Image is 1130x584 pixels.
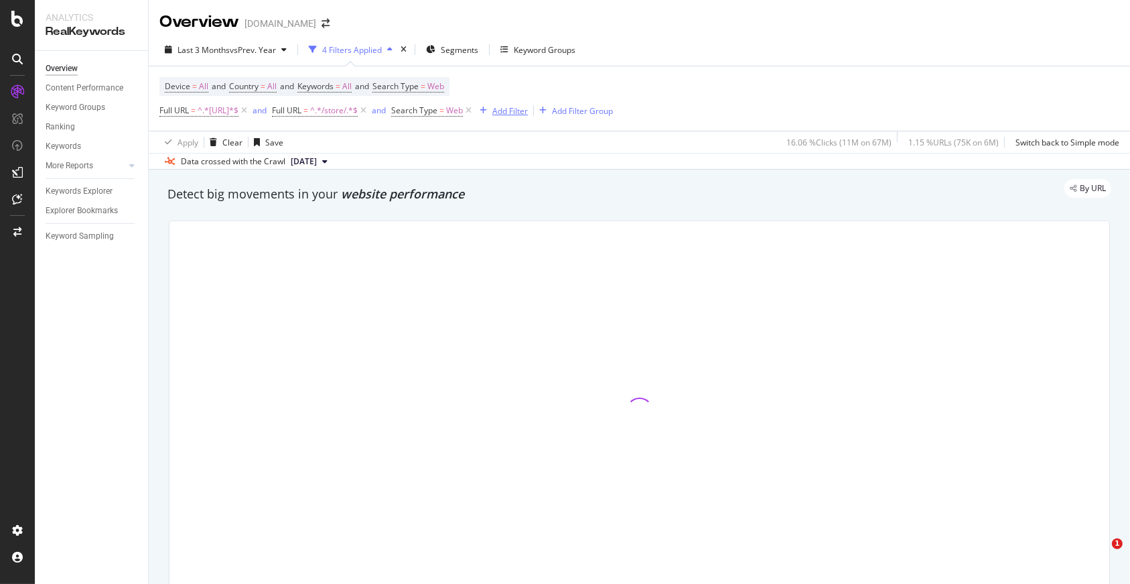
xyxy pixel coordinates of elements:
a: Content Performance [46,81,139,95]
button: Keyword Groups [495,39,581,60]
button: Clear [204,131,242,153]
div: Keyword Groups [514,44,575,56]
div: Overview [159,11,239,34]
div: Add Filter [492,105,528,117]
button: Apply [159,131,198,153]
span: 1 [1112,538,1123,549]
span: Search Type [372,80,419,92]
div: times [398,43,409,56]
div: Add Filter Group [552,105,613,117]
div: and [253,105,267,116]
span: and [212,80,226,92]
span: vs Prev. Year [230,44,276,56]
div: Explorer Bookmarks [46,204,118,218]
span: ^.*/store/.*$ [310,101,358,120]
span: = [261,80,265,92]
span: All [267,77,277,96]
span: = [439,105,444,116]
a: Keyword Groups [46,101,139,115]
span: All [342,77,352,96]
div: 16.06 % Clicks ( 11M on 67M ) [786,137,892,148]
span: = [421,80,425,92]
button: Save [249,131,283,153]
div: Keywords [46,139,81,154]
span: and [355,80,369,92]
a: Ranking [46,120,139,134]
div: Save [265,137,283,148]
button: Last 3 MonthsvsPrev. Year [159,39,292,60]
div: Apply [178,137,198,148]
button: Switch back to Simple mode [1010,131,1119,153]
button: [DATE] [285,154,333,170]
span: Segments [441,44,478,56]
div: 4 Filters Applied [322,44,382,56]
a: Keyword Sampling [46,229,139,243]
span: and [280,80,294,92]
iframe: Intercom live chat [1084,538,1117,571]
div: Content Performance [46,81,123,95]
div: Keyword Groups [46,101,105,115]
span: Device [165,80,190,92]
a: Keywords [46,139,139,154]
a: Keywords Explorer [46,184,139,198]
span: All [199,77,208,96]
button: Add Filter Group [534,103,613,119]
button: and [372,104,386,117]
div: legacy label [1064,179,1111,198]
div: Switch back to Simple mode [1015,137,1119,148]
div: and [372,105,386,116]
span: Country [229,80,259,92]
span: By URL [1080,184,1106,192]
div: Keyword Sampling [46,229,114,243]
span: Last 3 Months [178,44,230,56]
a: Explorer Bookmarks [46,204,139,218]
a: More Reports [46,159,125,173]
div: Clear [222,137,242,148]
div: Overview [46,62,78,76]
span: Search Type [391,105,437,116]
div: Keywords Explorer [46,184,113,198]
button: Add Filter [474,103,528,119]
button: 4 Filters Applied [303,39,398,60]
span: = [303,105,308,116]
a: Overview [46,62,139,76]
span: Web [427,77,444,96]
div: [DOMAIN_NAME] [244,17,316,30]
div: Data crossed with the Crawl [181,156,285,168]
div: 1.15 % URLs ( 75K on 6M ) [908,137,999,148]
button: and [253,104,267,117]
span: ^.*[URL]*$ [198,101,238,120]
span: Keywords [297,80,334,92]
div: Analytics [46,11,137,24]
span: Web [446,101,463,120]
span: = [192,80,197,92]
span: = [336,80,340,92]
div: More Reports [46,159,93,173]
span: Full URL [159,105,189,116]
div: RealKeywords [46,24,137,40]
button: Segments [421,39,484,60]
span: 2025 Aug. 25th [291,156,317,168]
div: arrow-right-arrow-left [322,19,330,28]
span: Full URL [272,105,301,116]
div: Ranking [46,120,75,134]
span: = [191,105,196,116]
